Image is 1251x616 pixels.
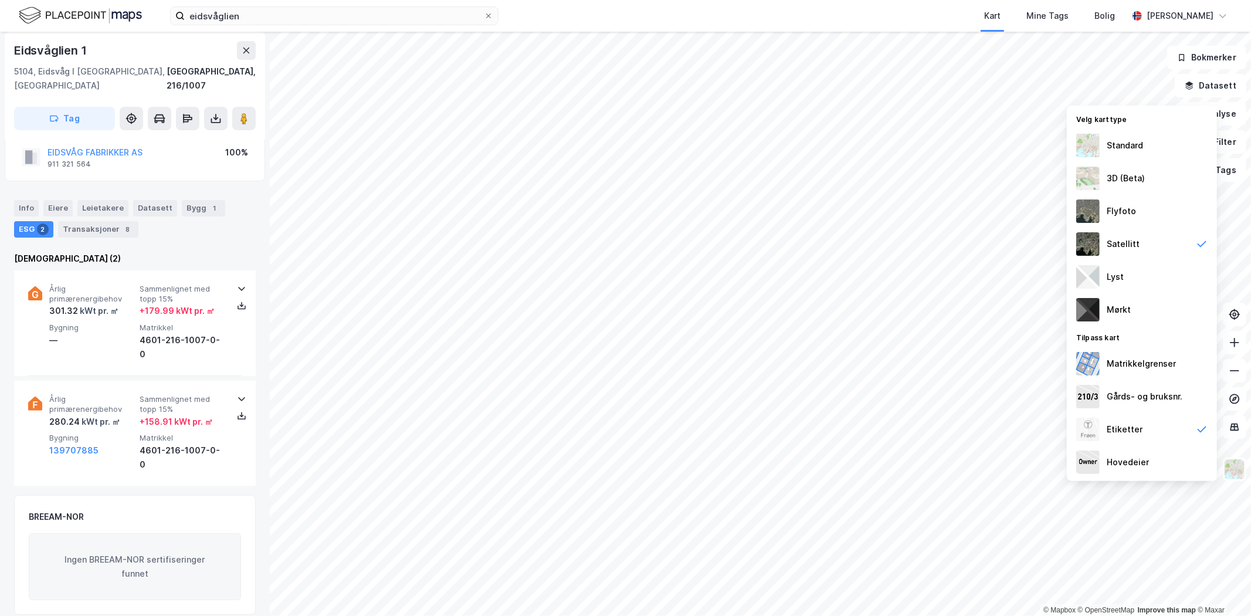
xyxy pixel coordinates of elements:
[49,323,135,333] span: Bygning
[1076,134,1100,157] img: Z
[14,41,89,60] div: Eidsvåglien 1
[14,221,53,238] div: ESG
[167,65,256,93] div: [GEOGRAPHIC_DATA], 216/1007
[1076,418,1100,441] img: Z
[1190,130,1246,154] button: Filter
[1107,455,1149,469] div: Hovedeier
[1026,9,1069,23] div: Mine Tags
[140,444,225,472] div: 4601-216-1007-0-0
[1223,458,1246,480] img: Z
[1107,303,1131,317] div: Mørkt
[1076,232,1100,256] img: 9k=
[185,7,484,25] input: Søk på adresse, matrikkel, gårdeiere, leietakere eller personer
[1192,158,1246,182] button: Tags
[1167,46,1246,69] button: Bokmerker
[14,65,167,93] div: 5104, Eidsvåg I [GEOGRAPHIC_DATA], [GEOGRAPHIC_DATA]
[1076,451,1100,474] img: majorOwner.b5e170eddb5c04bfeeff.jpeg
[1175,74,1246,97] button: Datasett
[1067,108,1217,129] div: Velg karttype
[29,533,241,600] div: Ingen BREEAM-NOR sertifiseringer funnet
[1147,9,1213,23] div: [PERSON_NAME]
[1138,606,1196,614] a: Improve this map
[49,394,135,415] span: Årlig primærenergibehov
[1076,385,1100,408] img: cadastreKeys.547ab17ec502f5a4ef2b.jpeg
[19,5,142,26] img: logo.f888ab2527a4732fd821a326f86c7f29.svg
[140,415,213,429] div: + 158.91 kWt pr. ㎡
[49,333,135,347] div: —
[209,202,221,214] div: 1
[1107,171,1145,185] div: 3D (Beta)
[29,510,84,524] div: BREEAM-NOR
[37,224,49,235] div: 2
[1076,199,1100,223] img: Z
[1107,422,1142,436] div: Etiketter
[1107,270,1124,284] div: Lyst
[49,284,135,304] span: Årlig primærenergibehov
[1076,167,1100,190] img: Z
[1107,390,1182,404] div: Gårds- og bruksnr.
[1043,606,1076,614] a: Mapbox
[43,200,73,216] div: Eiere
[225,145,248,160] div: 100%
[80,415,120,429] div: kWt pr. ㎡
[1192,560,1251,616] div: Kontrollprogram for chat
[49,415,120,429] div: 280.24
[1178,102,1246,126] button: Analyse
[78,304,118,318] div: kWt pr. ㎡
[14,252,256,266] div: [DEMOGRAPHIC_DATA] (2)
[49,304,118,318] div: 301.32
[1107,357,1176,371] div: Matrikkelgrenser
[1192,560,1251,616] iframe: Chat Widget
[133,200,177,216] div: Datasett
[48,160,91,169] div: 911 321 564
[1107,138,1143,153] div: Standard
[49,433,135,443] span: Bygning
[14,107,115,130] button: Tag
[77,200,128,216] div: Leietakere
[1107,237,1140,251] div: Satellitt
[1107,204,1136,218] div: Flyfoto
[140,284,225,304] span: Sammenlignet med topp 15%
[1076,352,1100,375] img: cadastreBorders.cfe08de4b5ddd52a10de.jpeg
[122,224,134,235] div: 8
[14,200,39,216] div: Info
[140,394,225,415] span: Sammenlignet med topp 15%
[1078,606,1135,614] a: OpenStreetMap
[140,304,215,318] div: + 179.99 kWt pr. ㎡
[140,323,225,333] span: Matrikkel
[140,333,225,361] div: 4601-216-1007-0-0
[1067,326,1217,347] div: Tilpass kart
[1076,298,1100,321] img: nCdM7BzjoCAAAAAElFTkSuQmCC
[58,221,138,238] div: Transaksjoner
[1076,265,1100,289] img: luj3wr1y2y3+OchiMxRmMxRlscgabnMEmZ7DJGWxyBpucwSZnsMkZbHIGm5zBJmewyRlscgabnMEmZ7DJGWxyBpucwSZnsMkZ...
[49,444,99,458] button: 139707885
[1094,9,1115,23] div: Bolig
[140,433,225,443] span: Matrikkel
[182,200,225,216] div: Bygg
[984,9,1001,23] div: Kart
